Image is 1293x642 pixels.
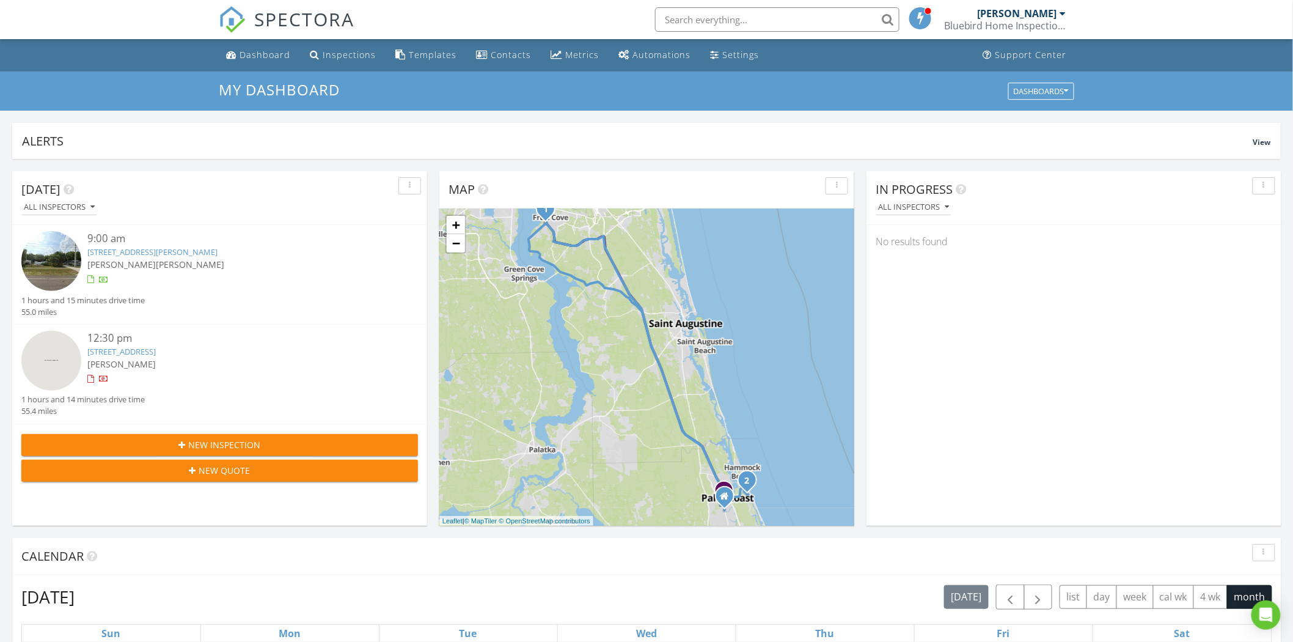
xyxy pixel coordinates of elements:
a: © MapTiler [464,517,497,525]
button: Dashboards [1008,83,1074,100]
div: 1500 St RT 13 N, St Johns, FL 32259 [546,208,553,216]
button: [DATE] [944,585,989,609]
input: Search everything... [655,7,899,32]
span: Map [449,181,475,197]
div: Alerts [22,133,1253,149]
span: SPECTORA [254,6,354,32]
span: [PERSON_NAME] [87,259,156,270]
span: [DATE] [21,181,60,197]
button: cal wk [1153,585,1195,609]
button: Next month [1024,585,1053,610]
div: 1 hours and 15 minutes drive time [21,295,145,306]
a: Zoom out [447,234,465,253]
a: Settings [705,44,764,67]
a: Automations (Basic) [614,44,695,67]
a: Saturday [1171,625,1192,642]
a: Zoom in [447,216,465,234]
a: [STREET_ADDRESS] [87,346,156,357]
button: Previous month [996,585,1025,610]
span: Calendar [21,548,84,564]
button: All Inspectors [21,199,97,216]
div: 35 Waters Drive, Palm Coast FL 32164 [725,496,732,503]
div: Inspections [323,49,376,61]
div: Automations [632,49,690,61]
div: [PERSON_NAME] [978,7,1057,20]
div: Support Center [995,49,1067,61]
span: [PERSON_NAME] [87,358,156,370]
a: 9:00 am [STREET_ADDRESS][PERSON_NAME] [PERSON_NAME][PERSON_NAME] 1 hours and 15 minutes drive tim... [21,231,418,318]
div: Dashboards [1014,87,1069,95]
a: Support Center [978,44,1072,67]
img: streetview [21,331,81,391]
div: All Inspectors [24,203,95,212]
button: 4 wk [1193,585,1228,609]
i: 1 [543,205,548,214]
div: 9:00 am [87,231,385,246]
img: streetview [21,231,81,291]
div: 11 Capri Ct, Palm Coast, FL 32137 [747,480,755,487]
div: Contacts [491,49,531,61]
a: 12:30 pm [STREET_ADDRESS] [PERSON_NAME] 1 hours and 14 minutes drive time 55.4 miles [21,331,418,418]
a: Tuesday [457,625,480,642]
a: Dashboard [221,44,295,67]
button: week [1116,585,1154,609]
button: month [1227,585,1272,609]
span: View [1253,137,1271,147]
a: Sunday [99,625,123,642]
button: All Inspectors [876,199,951,216]
i: 2 [745,477,750,485]
a: Leaflet [442,517,463,525]
a: [STREET_ADDRESS][PERSON_NAME] [87,246,218,257]
img: The Best Home Inspection Software - Spectora [219,6,246,33]
div: 12:30 pm [87,331,385,346]
a: Inspections [305,44,381,67]
button: list [1060,585,1087,609]
div: 55.0 miles [21,306,145,318]
span: New Inspection [189,438,261,451]
div: 1 hours and 14 minutes drive time [21,394,145,405]
button: New Inspection [21,434,418,456]
button: New Quote [21,460,418,482]
span: My Dashboard [219,79,340,100]
a: SPECTORA [219,17,354,42]
h2: [DATE] [21,585,75,609]
div: 55.4 miles [21,405,145,417]
div: | [439,516,593,526]
a: Friday [995,625,1013,642]
a: Wednesday [634,625,659,642]
span: New Quote [199,464,251,477]
a: Metrics [546,44,604,67]
div: Bluebird Home Inspections, LLC [944,20,1066,32]
a: © OpenStreetMap contributors [499,517,590,525]
button: day [1086,585,1117,609]
div: All Inspectors [878,203,949,212]
span: [PERSON_NAME] [156,259,224,270]
div: Metrics [565,49,599,61]
div: No results found [866,225,1281,258]
div: Dashboard [240,49,290,61]
span: In Progress [876,181,953,197]
a: Templates [390,44,461,67]
a: Monday [276,625,303,642]
div: Open Intercom Messenger [1251,600,1281,630]
a: Contacts [471,44,536,67]
div: Settings [722,49,759,61]
div: Templates [409,49,456,61]
a: Thursday [813,625,837,642]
